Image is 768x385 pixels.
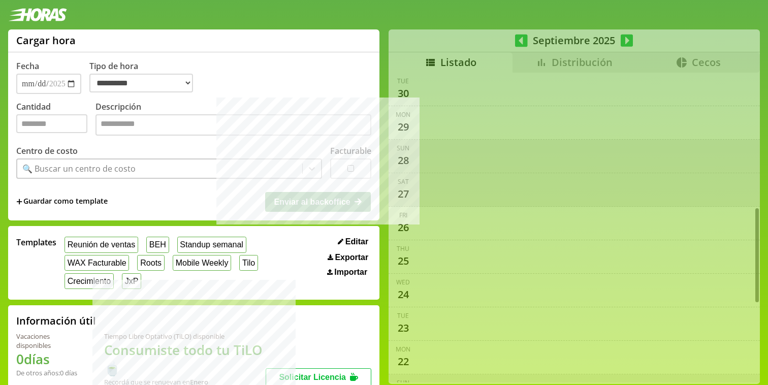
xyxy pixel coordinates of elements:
span: Templates [16,237,56,248]
h2: Información útil [16,314,96,328]
button: Roots [137,255,164,271]
div: 🔍 Buscar un centro de costo [22,163,136,174]
button: BEH [146,237,169,252]
button: Crecimiento [65,273,114,289]
button: Standup semanal [177,237,246,252]
span: Editar [345,237,368,246]
h1: Cargar hora [16,34,76,47]
label: Facturable [330,145,371,156]
button: Editar [335,237,371,247]
button: Reunión de ventas [65,237,138,252]
div: Tiempo Libre Optativo (TiLO) disponible [104,332,266,341]
span: Solicitar Licencia [279,373,346,381]
label: Cantidad [16,101,95,138]
label: Tipo de hora [89,60,201,94]
h1: 0 días [16,350,80,368]
span: Importar [334,268,367,277]
label: Fecha [16,60,39,72]
div: De otros años: 0 días [16,368,80,377]
select: Tipo de hora [89,74,193,92]
button: WAX Facturable [65,255,129,271]
label: Centro de costo [16,145,78,156]
span: Exportar [335,253,368,262]
button: Tilo [239,255,258,271]
input: Cantidad [16,114,87,133]
span: +Guardar como template [16,196,108,207]
textarea: Descripción [95,114,371,136]
button: Mobile Weekly [173,255,231,271]
div: Vacaciones disponibles [16,332,80,350]
label: Descripción [95,101,371,138]
button: Exportar [325,252,371,263]
img: logotipo [8,8,67,21]
button: JxP [122,273,141,289]
span: + [16,196,22,207]
h1: Consumiste todo tu TiLO 🍵 [104,341,266,377]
